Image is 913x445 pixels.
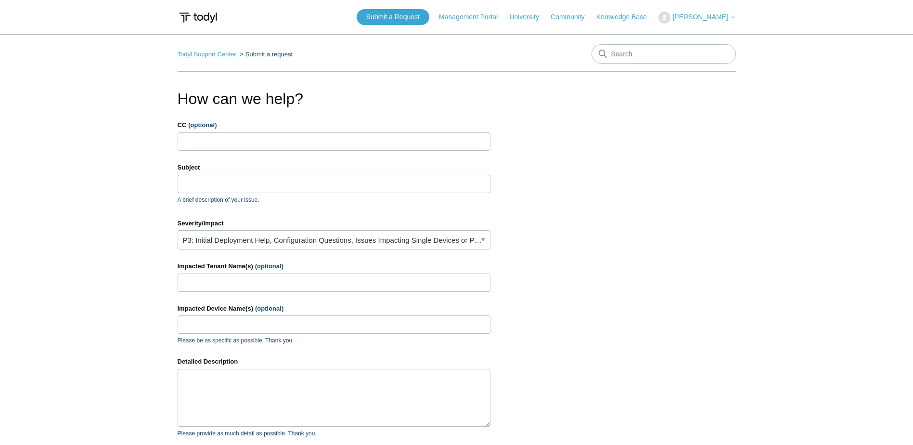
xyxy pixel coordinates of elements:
[255,305,283,312] span: (optional)
[178,336,490,345] p: Please be as specific as possible. Thank you.
[238,51,293,58] li: Submit a request
[178,357,490,366] label: Detailed Description
[551,12,594,22] a: Community
[357,9,429,25] a: Submit a Request
[178,429,490,438] p: Please provide as much detail as possible. Thank you.
[178,196,490,204] p: A brief description of your issue.
[178,51,236,58] a: Todyl Support Center
[178,163,490,172] label: Subject
[672,13,728,21] span: [PERSON_NAME]
[255,262,283,270] span: (optional)
[178,9,219,26] img: Todyl Support Center Help Center home page
[178,230,490,249] a: P3: Initial Deployment Help, Configuration Questions, Issues Impacting Single Devices or Past Out...
[439,12,507,22] a: Management Portal
[178,120,490,130] label: CC
[178,262,490,271] label: Impacted Tenant Name(s)
[178,87,490,110] h1: How can we help?
[178,304,490,314] label: Impacted Device Name(s)
[596,12,656,22] a: Knowledge Base
[658,12,735,24] button: [PERSON_NAME]
[592,44,736,64] input: Search
[178,219,490,228] label: Severity/Impact
[178,51,238,58] li: Todyl Support Center
[509,12,548,22] a: University
[188,121,217,129] span: (optional)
